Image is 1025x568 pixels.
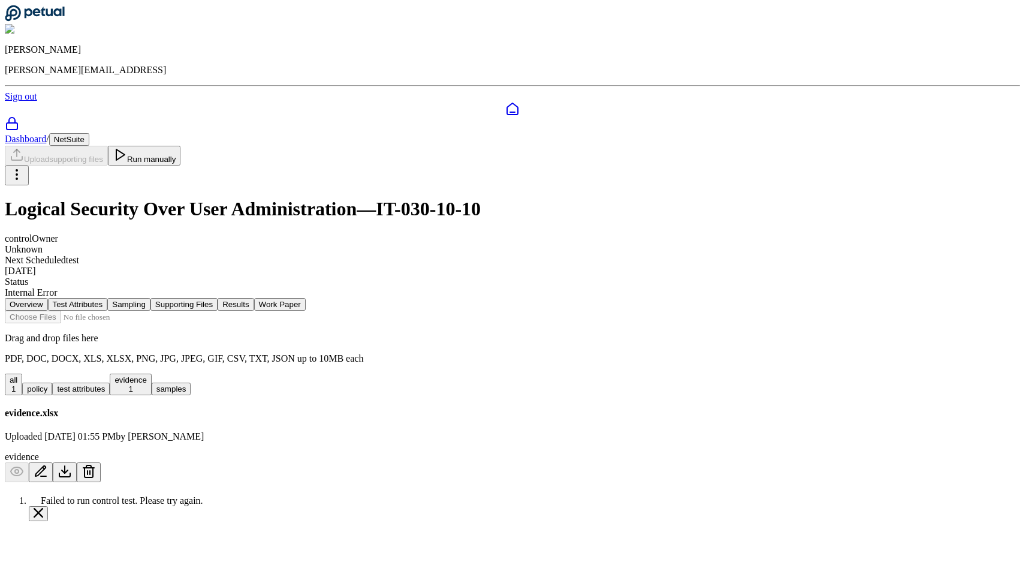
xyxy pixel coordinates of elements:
p: [PERSON_NAME][EMAIL_ADDRESS] [5,65,1020,76]
div: / [5,133,1020,146]
div: Internal Error [5,287,1020,298]
button: Download File [53,462,77,482]
div: control Owner [5,233,1020,244]
button: policy [22,383,52,395]
p: Uploaded [DATE] 01:55 PM by [PERSON_NAME] [5,431,1020,442]
h4: evidence.xlsx [5,408,1020,419]
button: Uploadsupporting files [5,146,108,166]
button: Test Attributes [48,298,108,311]
a: Go to Dashboard [5,13,65,23]
span: Unknown [5,244,43,254]
div: Notifications (F8) [5,492,1020,521]
p: Drag and drop files here [5,333,1020,344]
button: Delete File [77,462,101,482]
button: Sampling [107,298,150,311]
p: PDF, DOC, DOCX, XLS, XLSX, PNG, JPG, JPEG, GIF, CSV, TXT, JSON up to 10MB each [5,353,1020,364]
div: Status [5,277,1020,287]
div: 1 [114,384,146,393]
button: Run manually [108,146,181,166]
button: Add/Edit Description [29,462,53,482]
img: Andrew Li [5,24,56,35]
button: Work Paper [254,298,306,311]
a: Dashboard [5,134,46,144]
button: test attributes [52,383,110,395]
button: Overview [5,298,48,311]
a: Dashboard [5,102,1020,116]
nav: Tabs [5,298,1020,311]
button: Supporting Files [150,298,218,311]
button: NetSuite [49,133,89,146]
a: Sign out [5,91,37,101]
button: samples [152,383,191,395]
button: all 1 [5,374,22,395]
a: SOC [5,116,1020,133]
button: evidence 1 [110,374,151,395]
div: Next Scheduled test [5,255,1020,266]
div: 1 [10,384,17,393]
div: evidence [5,452,1020,462]
div: [DATE] [5,266,1020,277]
button: Results [218,298,254,311]
button: Preview File (hover for quick preview, click for full view) [5,462,29,482]
h1: Logical Security Over User Administration — IT-030-10-10 [5,198,1020,220]
div: Failed to run control test. Please try again. [29,492,1020,506]
p: [PERSON_NAME] [5,44,1020,55]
